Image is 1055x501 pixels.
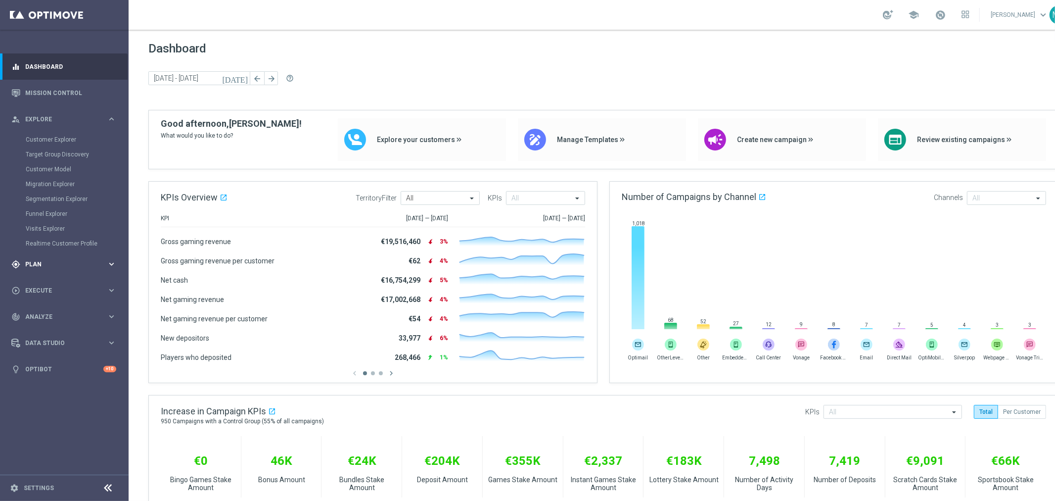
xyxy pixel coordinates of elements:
div: Mission Control [11,80,116,106]
a: Mission Control [25,80,116,106]
div: +10 [103,366,116,372]
a: Funnel Explorer [26,210,103,218]
i: equalizer [11,62,20,71]
div: Customer Explorer [26,132,128,147]
div: Dashboard [11,53,116,80]
span: keyboard_arrow_down [1038,9,1049,20]
button: play_circle_outline Execute keyboard_arrow_right [11,287,117,295]
i: keyboard_arrow_right [107,312,116,321]
button: lightbulb Optibot +10 [11,365,117,373]
span: school [908,9,919,20]
i: settings [10,484,19,493]
div: Optibot [11,356,116,382]
div: Realtime Customer Profile [26,236,128,251]
button: Mission Control [11,89,117,97]
div: Plan [11,260,107,269]
div: Explore [11,115,107,124]
div: Analyze [11,312,107,321]
div: Migration Explorer [26,177,128,192]
div: Funnel Explorer [26,206,128,221]
a: Customer Model [26,165,103,173]
a: Dashboard [25,53,116,80]
i: keyboard_arrow_right [107,259,116,269]
i: track_changes [11,312,20,321]
a: Customer Explorer [26,136,103,144]
button: Data Studio keyboard_arrow_right [11,339,117,347]
button: person_search Explore keyboard_arrow_right [11,115,117,123]
i: keyboard_arrow_right [107,338,116,348]
div: Visits Explorer [26,221,128,236]
span: Analyze [25,314,107,320]
i: person_search [11,115,20,124]
span: Data Studio [25,340,107,346]
div: Target Group Discovery [26,147,128,162]
a: Optibot [25,356,103,382]
i: gps_fixed [11,260,20,269]
button: gps_fixed Plan keyboard_arrow_right [11,260,117,268]
div: Customer Model [26,162,128,177]
i: keyboard_arrow_right [107,286,116,295]
div: Execute [11,286,107,295]
i: keyboard_arrow_right [107,114,116,124]
div: Data Studio [11,339,107,348]
span: Explore [25,116,107,122]
i: lightbulb [11,365,20,374]
button: equalizer Dashboard [11,63,117,71]
a: Segmentation Explorer [26,195,103,203]
div: Segmentation Explorer [26,192,128,206]
a: [PERSON_NAME]keyboard_arrow_down [990,7,1050,22]
a: Migration Explorer [26,180,103,188]
button: track_changes Analyze keyboard_arrow_right [11,313,117,321]
a: Target Group Discovery [26,150,103,158]
span: Execute [25,288,107,294]
a: Realtime Customer Profile [26,240,103,248]
i: play_circle_outline [11,286,20,295]
a: Visits Explorer [26,225,103,233]
a: Settings [24,485,54,491]
span: Plan [25,261,107,267]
